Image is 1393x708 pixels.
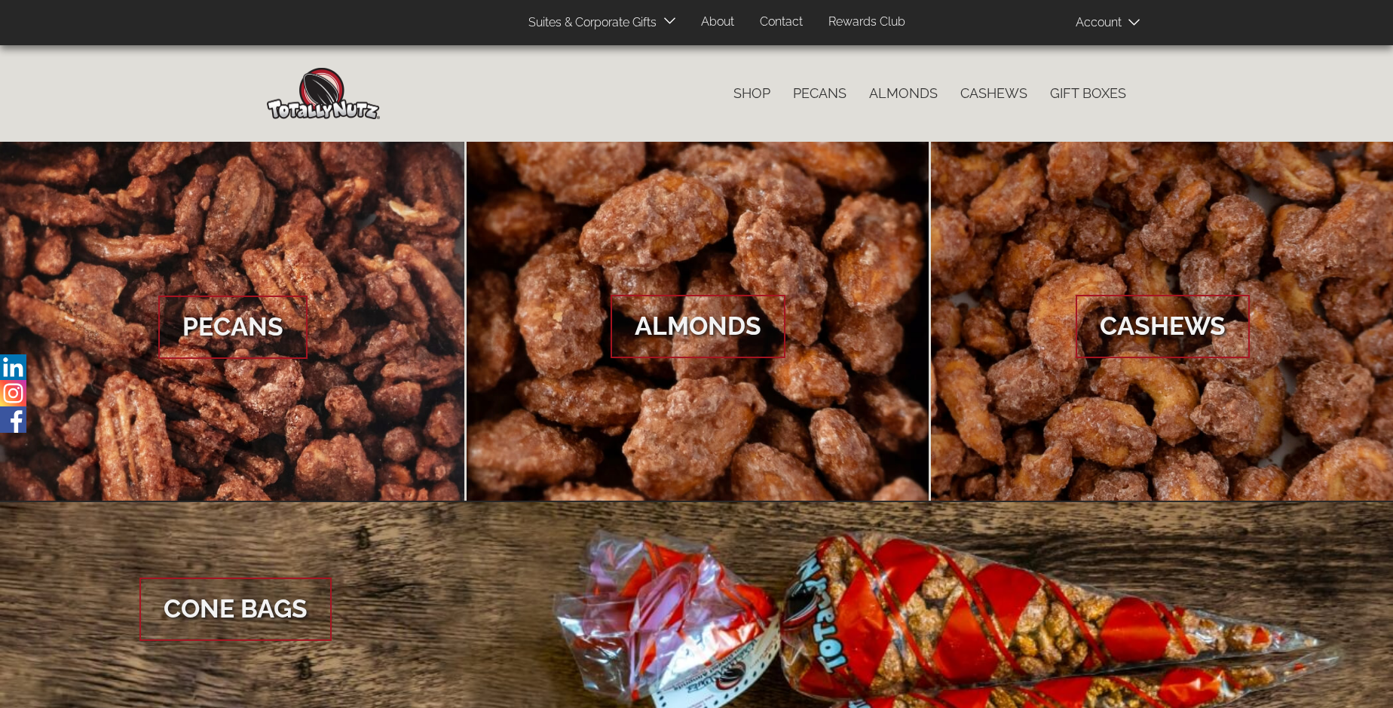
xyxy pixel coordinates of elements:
[139,578,332,641] span: Cone Bags
[858,78,949,109] a: Almonds
[749,8,814,37] a: Contact
[467,142,929,502] a: Almonds
[1039,78,1137,109] a: Gift Boxes
[782,78,858,109] a: Pecans
[267,68,380,119] img: Home
[611,295,785,358] span: Almonds
[297,11,346,33] span: Products
[690,8,745,37] a: About
[949,78,1039,109] a: Cashews
[817,8,917,37] a: Rewards Club
[722,78,782,109] a: Shop
[517,8,661,38] a: Suites & Corporate Gifts
[158,296,308,359] span: Pecans
[1076,295,1250,358] span: Cashews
